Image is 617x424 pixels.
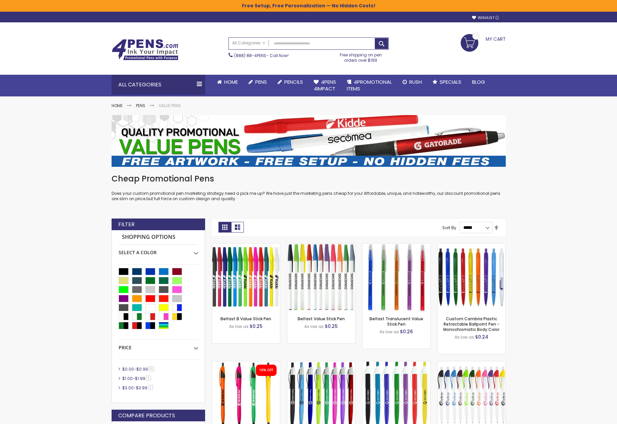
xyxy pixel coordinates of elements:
[314,78,336,92] span: 4Pens 4impact
[224,78,238,85] span: Home
[112,103,123,108] a: Home
[218,222,231,233] strong: Grid
[298,316,345,322] a: Belfast Value Stick Pen
[442,225,456,230] label: Sort By
[287,244,355,311] img: Belfast Value Stick Pen
[455,334,474,340] span: As low as
[234,53,266,58] a: (888) 88-4PENS
[112,115,506,167] img: Value Pens
[400,328,413,335] span: $0.26
[287,361,355,367] a: Preston Translucent Pen
[148,385,153,390] span: 1
[438,243,505,249] a: Custom Cambria Plastic Retractable Ballpoint Pen - Monochromatic Body Color
[443,316,499,332] a: Custom Cambria Plastic Retractable Ballpoint Pen - Monochromatic Body Color
[212,244,280,311] img: Belfast B Value Stick Pen
[362,243,430,249] a: Belfast Translucent Value Stick Pen
[136,103,145,108] a: Pens
[121,366,157,372] a: $0.00-$0.9950
[259,368,273,373] div: 10% OFF
[149,366,154,371] span: 50
[234,53,289,58] span: - Call Now!
[427,75,467,89] a: Specials
[112,173,506,184] h1: Cheap Promotional Pens
[341,75,397,96] a: 4PROMOTIONALITEMS
[118,412,175,419] strong: Compare Products
[232,40,266,46] span: All Categories
[112,173,506,202] div: Does your custom promotional pen marketing strategy need a pick me up? We have just the marketing...
[255,78,267,85] span: Pens
[438,361,505,367] a: Preston W Click Pen
[472,15,499,20] a: Wishlist
[333,50,389,63] div: Free shipping on pen orders over $199
[212,243,280,249] a: Belfast B Value Stick Pen
[122,385,134,391] span: $3.00
[119,340,198,351] div: Price
[118,221,135,228] strong: Filter
[467,75,490,89] a: Blog
[212,361,280,367] a: Neon Slimster Pen
[304,324,324,329] span: As low as
[308,75,341,96] a: 4Pens4impact
[112,39,178,60] img: 4Pens Custom Pens and Promotional Products
[220,316,271,322] a: Belfast B Value Stick Pen
[112,75,205,95] div: All Categories
[272,75,308,89] a: Pencils
[409,78,422,85] span: Rush
[229,38,269,49] a: All Categories
[146,376,151,381] span: 9
[379,329,399,335] span: As low as
[440,78,461,85] span: Specials
[284,78,303,85] span: Pencils
[347,78,392,92] span: 4PROMOTIONAL ITEMS
[121,385,155,391] a: $3.00-$3.991
[119,245,198,256] div: Select A Color
[229,324,249,329] span: As low as
[122,376,133,381] span: $1.00
[325,323,338,330] span: $0.25
[135,376,145,381] span: $1.99
[136,385,147,391] span: $3.99
[362,244,430,311] img: Belfast Translucent Value Stick Pen
[475,334,488,340] span: $0.24
[243,75,272,89] a: Pens
[250,323,263,330] span: $0.25
[122,366,134,372] span: $0.00
[119,230,198,245] strong: Shopping Options
[121,376,153,381] a: $1.00-$1.999
[369,316,423,327] a: Belfast Translucent Value Stick Pen
[159,103,181,108] strong: Value Pens
[472,78,485,85] span: Blog
[362,361,430,367] a: Preston B Click Pen
[287,243,355,249] a: Belfast Value Stick Pen
[397,75,427,89] a: Rush
[438,244,505,311] img: Custom Cambria Plastic Retractable Ballpoint Pen - Monochromatic Body Color
[212,75,243,89] a: Home
[136,366,148,372] span: $0.99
